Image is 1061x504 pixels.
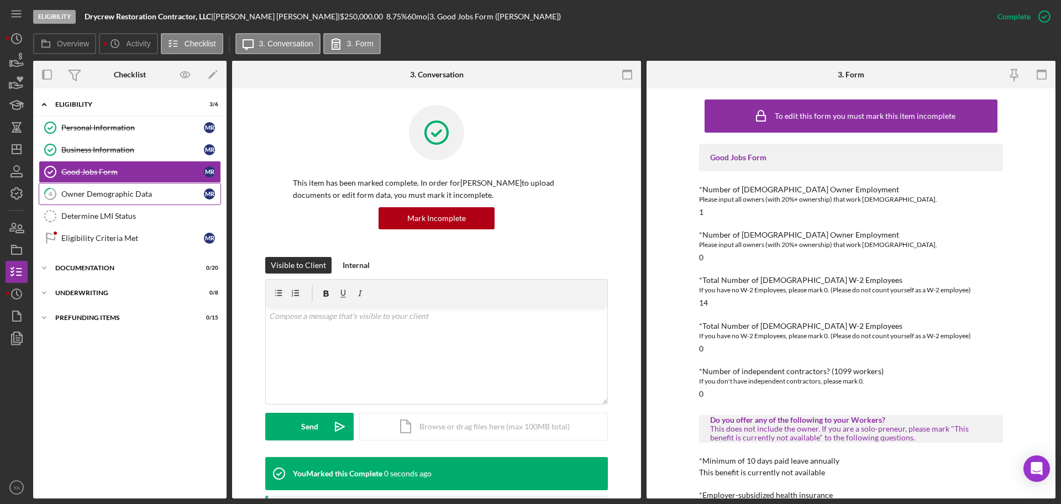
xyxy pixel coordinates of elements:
[39,227,221,249] a: Eligibility Criteria MetMR
[379,207,495,229] button: Mark Incomplete
[55,101,191,108] div: Eligibility
[198,314,218,321] div: 0 / 15
[39,139,221,161] a: Business InformationMR
[61,145,204,154] div: Business Information
[384,469,432,478] time: 2025-08-29 21:11
[57,39,89,48] label: Overview
[386,12,407,21] div: 8.75 %
[259,39,313,48] label: 3. Conversation
[204,188,215,200] div: M R
[343,257,370,274] div: Internal
[699,367,1003,376] div: *Number of independent contractors? (1099 workers)
[699,456,1003,465] div: *Minimum of 10 days paid leave annually
[271,257,326,274] div: Visible to Client
[293,469,382,478] div: You Marked this Complete
[39,117,221,139] a: Personal InformationMR
[699,390,703,398] div: 0
[204,166,215,177] div: M R
[347,39,374,48] label: 3. Form
[55,314,191,321] div: Prefunding Items
[61,190,204,198] div: Owner Demographic Data
[710,424,992,442] div: This does not include the owner. If you are a solo-preneur, please mark "This benefit is currentl...
[699,376,1003,387] div: If you don't have independent contractors, please mark 0.
[204,233,215,244] div: M R
[33,10,76,24] div: Eligibility
[61,123,204,132] div: Personal Information
[39,205,221,227] a: Determine LMI Status
[699,285,1003,296] div: If you have no W-2 Employees, please mark 0. (Please do not count yourself as a W-2 employee)
[198,101,218,108] div: 3 / 6
[33,33,96,54] button: Overview
[161,33,223,54] button: Checklist
[699,344,703,353] div: 0
[55,290,191,296] div: Underwriting
[699,322,1003,330] div: *Total Number of [DEMOGRAPHIC_DATA] W-2 Employees
[997,6,1031,28] div: Complete
[775,112,955,120] div: To edit this form you must mark this item incomplete
[340,12,386,21] div: $250,000.00
[410,70,464,79] div: 3. Conversation
[699,276,1003,285] div: *Total Number of [DEMOGRAPHIC_DATA] W-2 Employees
[1023,455,1050,482] div: Open Intercom Messenger
[699,185,1003,194] div: *Number of [DEMOGRAPHIC_DATA] Owner Employment
[6,476,28,498] button: YA
[185,39,216,48] label: Checklist
[710,153,992,162] div: Good Jobs Form
[407,207,466,229] div: Mark Incomplete
[293,177,580,202] p: This item has been marked complete. In order for [PERSON_NAME] to upload documents or edit form d...
[407,12,427,21] div: 60 mo
[61,167,204,176] div: Good Jobs Form
[838,70,864,79] div: 3. Form
[55,265,191,271] div: Documentation
[699,468,825,477] div: This benefit is currently not available
[427,12,561,21] div: | 3. Good Jobs Form ([PERSON_NAME])
[39,183,221,205] a: 4Owner Demographic DataMR
[49,190,52,197] tspan: 4
[198,265,218,271] div: 0 / 20
[61,234,204,243] div: Eligibility Criteria Met
[213,12,340,21] div: [PERSON_NAME] [PERSON_NAME] |
[13,485,20,491] text: YA
[198,290,218,296] div: 0 / 8
[61,212,220,221] div: Determine LMI Status
[99,33,157,54] button: Activity
[699,491,1003,500] div: *Employer-subsidized health insurance
[265,257,332,274] button: Visible to Client
[710,416,992,424] div: Do you offer any of the following to your Workers?
[323,33,381,54] button: 3. Form
[85,12,211,21] b: Drycrew Restoration Contractor, LLC
[699,194,1003,205] div: Please input all owners (with 20%+ ownership) that work [DEMOGRAPHIC_DATA].
[699,253,703,262] div: 0
[699,239,1003,250] div: Please input all owners (with 20%+ ownership) that work [DEMOGRAPHIC_DATA].
[699,230,1003,239] div: *Number of [DEMOGRAPHIC_DATA] Owner Employment
[126,39,150,48] label: Activity
[85,12,213,21] div: |
[204,122,215,133] div: M R
[986,6,1055,28] button: Complete
[301,413,318,440] div: Send
[265,413,354,440] button: Send
[699,298,708,307] div: 14
[337,257,375,274] button: Internal
[114,70,146,79] div: Checklist
[39,161,221,183] a: Good Jobs FormMR
[699,330,1003,342] div: If you have no W-2 Employees, please mark 0. (Please do not count yourself as a W-2 employee)
[699,208,703,217] div: 1
[204,144,215,155] div: M R
[235,33,321,54] button: 3. Conversation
